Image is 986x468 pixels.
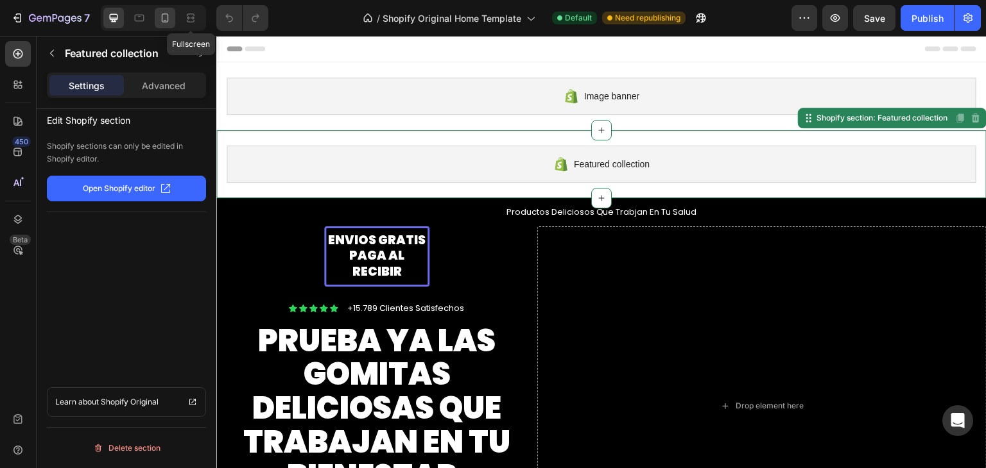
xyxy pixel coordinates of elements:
[65,46,159,61] p: Featured collection
[216,5,268,31] div: Undo/Redo
[69,79,105,92] p: Settings
[358,121,433,136] span: Featured collection
[111,197,210,244] p: ENVIOS GRATIS PAGA AL RECIBIR
[142,79,186,92] p: Advanced
[93,440,160,456] div: Delete section
[615,12,680,24] span: Need republishing
[84,10,90,26] p: 7
[853,5,895,31] button: Save
[5,5,96,31] button: 7
[83,183,155,194] p: Open Shopify editor
[47,109,206,128] p: Edit Shopify section
[377,12,380,25] span: /
[16,287,305,459] h2: PRUEBA YA LAS GOMITAS DELICIOSAS QUE TRABAJAN EN TU BIENESTAR.
[901,5,955,31] button: Publish
[368,53,423,68] span: Image banner
[519,365,587,375] div: Drop element here
[12,137,31,147] div: 450
[47,176,206,201] button: Open Shopify editor
[598,76,734,88] div: Shopify section: Featured collection
[55,396,99,408] p: Learn about
[565,12,592,24] span: Default
[942,405,973,436] div: Open Intercom Messenger
[131,267,248,278] p: +15.789 Clientes Satisfechos
[47,387,206,417] a: Learn about Shopify Original
[383,12,521,25] span: Shopify Original Home Template
[10,235,31,245] div: Beta
[216,36,986,468] iframe: Design area
[912,12,944,25] div: Publish
[1,170,769,183] p: Productos Deliciosos Que Trabjan En Tu Salud
[864,13,885,24] span: Save
[101,396,159,408] p: Shopify Original
[47,438,206,458] button: Delete section
[47,140,206,165] p: Shopify sections can only be edited in Shopify editor.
